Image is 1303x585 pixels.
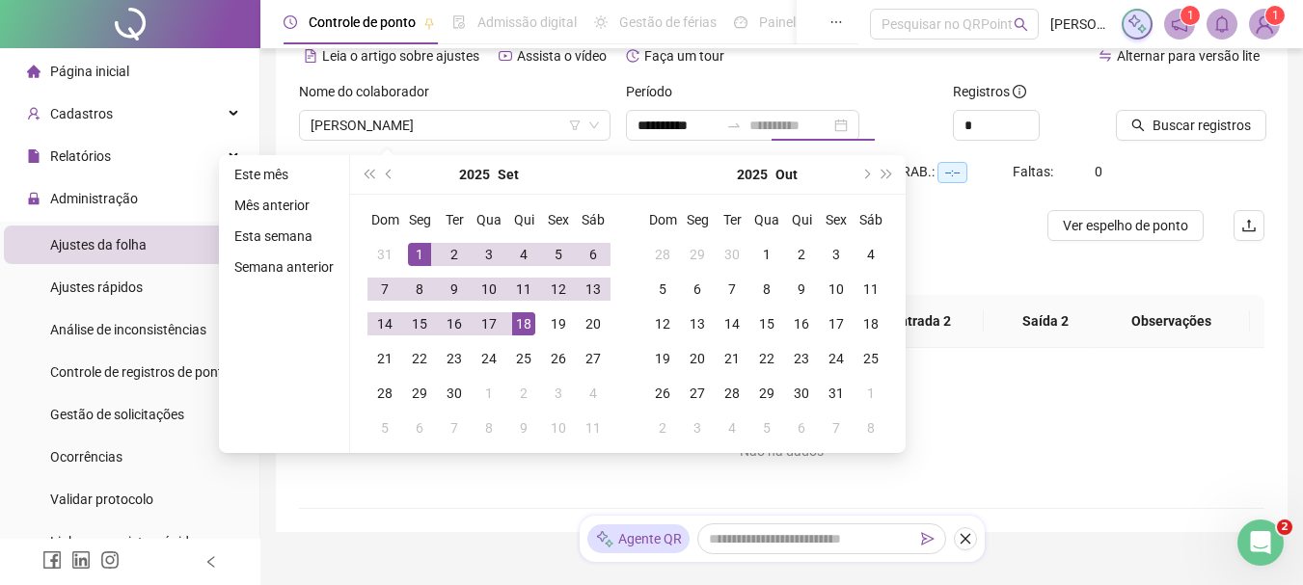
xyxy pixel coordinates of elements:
th: Qua [472,202,506,237]
div: 11 [859,278,882,301]
div: 9 [443,278,466,301]
td: 2025-10-21 [715,341,749,376]
td: 2025-10-12 [645,306,680,341]
img: 52826 [1250,10,1279,39]
div: H. TRAB.: [878,161,1013,183]
div: 23 [790,347,813,370]
td: 2025-09-18 [506,306,541,341]
div: 5 [651,278,674,301]
span: JORGE REIS ONOFRE [311,111,599,140]
div: 2 [651,416,674,439]
div: 15 [408,312,431,335]
div: 13 [686,312,709,335]
td: 2025-09-04 [506,237,541,272]
td: 2025-09-23 [437,341,472,376]
div: 31 [373,243,396,266]
td: 2025-09-29 [402,376,437,411]
div: 25 [859,347,882,370]
span: info-circle [1013,85,1026,98]
div: 29 [408,382,431,405]
span: search [1131,119,1145,132]
td: 2025-09-15 [402,306,437,341]
div: 23 [443,347,466,370]
td: 2025-11-05 [749,411,784,445]
td: 2025-10-04 [576,376,611,411]
td: 2025-10-19 [645,341,680,376]
span: Controle de ponto [309,14,416,30]
th: Seg [402,202,437,237]
td: 2025-10-09 [506,411,541,445]
td: 2025-10-06 [402,411,437,445]
td: 2025-10-07 [437,411,472,445]
li: Mês anterior [227,194,341,217]
div: 10 [547,416,570,439]
div: 29 [686,243,709,266]
td: 2025-09-06 [576,237,611,272]
div: 16 [443,312,466,335]
div: 5 [373,416,396,439]
td: 2025-10-13 [680,306,715,341]
div: 11 [582,416,605,439]
sup: Atualize o seu contato no menu Meus Dados [1265,6,1285,25]
div: 7 [373,278,396,301]
td: 2025-10-23 [784,341,819,376]
span: user-add [27,107,41,120]
button: month panel [498,155,519,194]
span: 2 [1277,519,1292,535]
span: left [204,555,218,569]
div: 7 [443,416,466,439]
td: 2025-10-26 [645,376,680,411]
td: 2025-11-01 [854,376,888,411]
span: swap [1099,49,1112,63]
span: 1 [1187,9,1194,22]
span: Registros [953,81,1026,102]
div: 6 [686,278,709,301]
span: Ver espelho de ponto [1063,215,1188,236]
div: 24 [825,347,848,370]
span: Ajustes da folha [50,237,147,253]
td: 2025-09-26 [541,341,576,376]
td: 2025-10-03 [819,237,854,272]
div: 3 [477,243,501,266]
div: 17 [477,312,501,335]
td: 2025-10-29 [749,376,784,411]
td: 2025-10-22 [749,341,784,376]
span: home [27,65,41,78]
div: 15 [755,312,778,335]
div: 4 [512,243,535,266]
div: 14 [373,312,396,335]
span: swap-right [726,118,742,133]
span: Validar protocolo [50,492,153,507]
div: 28 [373,382,396,405]
div: 8 [755,278,778,301]
div: 18 [512,312,535,335]
span: upload [1241,218,1257,233]
th: Sex [819,202,854,237]
td: 2025-10-20 [680,341,715,376]
span: Buscar registros [1153,115,1251,136]
div: 27 [686,382,709,405]
div: 20 [582,312,605,335]
span: ellipsis [829,15,843,29]
label: Período [626,81,685,102]
button: super-next-year [877,155,898,194]
li: Esta semana [227,225,341,248]
td: 2025-10-24 [819,341,854,376]
div: 28 [651,243,674,266]
span: notification [1171,15,1188,33]
th: Ter [437,202,472,237]
div: 31 [825,382,848,405]
div: 9 [512,416,535,439]
td: 2025-10-07 [715,272,749,306]
div: 28 [720,382,744,405]
button: year panel [459,155,490,194]
span: search [1014,17,1028,32]
td: 2025-09-24 [472,341,506,376]
span: Página inicial [50,64,129,79]
div: 1 [755,243,778,266]
div: 3 [825,243,848,266]
sup: 1 [1181,6,1200,25]
button: super-prev-year [358,155,379,194]
span: down [588,120,600,131]
td: 2025-11-08 [854,411,888,445]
